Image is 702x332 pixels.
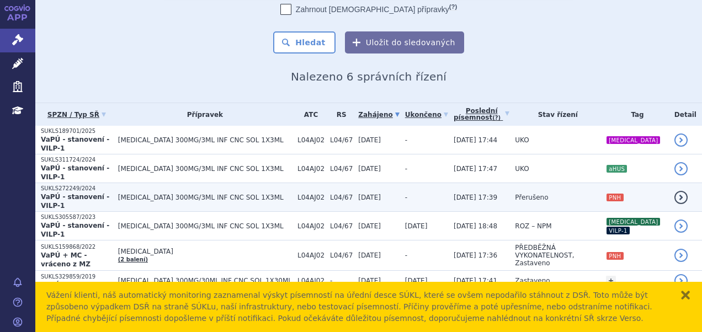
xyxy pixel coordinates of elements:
[454,277,497,285] span: [DATE] 17:41
[674,249,688,262] a: detail
[118,222,292,230] span: [MEDICAL_DATA] 300MG/3ML INF CNC SOL 1X3ML
[297,165,325,173] span: L04AJ02
[680,290,691,301] button: zavřít
[297,194,325,201] span: L04AJ02
[509,103,600,126] th: Stav řízení
[330,165,353,173] span: L04/67
[607,165,627,173] i: aHUS
[607,227,630,234] i: VILP-1
[297,251,325,259] span: L04AJ02
[41,251,91,268] strong: VaPÚ + MC - vráceno z MZ
[405,277,428,285] span: [DATE]
[515,244,574,267] span: PŘEDBĚŽNÁ VYKONATELNOST, Zastaveno
[607,136,660,144] i: [MEDICAL_DATA]
[449,3,457,10] abbr: (?)
[492,115,501,121] abbr: (?)
[454,165,497,173] span: [DATE] 17:47
[358,251,381,259] span: [DATE]
[273,31,336,53] button: Hledat
[118,194,292,201] span: [MEDICAL_DATA] 300MG/3ML INF CNC SOL 1X3ML
[118,248,292,255] span: [MEDICAL_DATA]
[41,107,113,122] a: SPZN / Typ SŘ
[297,136,325,144] span: L04AJ02
[358,136,381,144] span: [DATE]
[669,103,702,126] th: Detail
[280,4,457,15] label: Zahrnout [DEMOGRAPHIC_DATA] přípravky
[41,213,113,221] p: SUKLS305587/2023
[358,194,381,201] span: [DATE]
[325,103,353,126] th: RS
[330,222,353,230] span: L04/67
[674,162,688,175] a: detail
[454,251,497,259] span: [DATE] 17:36
[41,156,113,164] p: SUKLS311724/2024
[345,31,464,53] button: Uložit do sledovaných
[405,107,448,122] a: Ukončeno
[118,136,292,144] span: [MEDICAL_DATA] 300MG/3ML INF CNC SOL 1X3ML
[674,219,688,233] a: detail
[41,243,113,251] p: SUKLS159868/2022
[291,70,446,83] span: Nalezeno 6 správních řízení
[297,277,325,285] span: L04AJ02
[515,277,550,285] span: Zastaveno
[515,222,551,230] span: ROZ – NPM
[405,222,428,230] span: [DATE]
[454,194,497,201] span: [DATE] 17:39
[330,277,353,285] span: -
[358,107,399,122] a: Zahájeno
[113,103,292,126] th: Přípravek
[674,133,688,147] a: detail
[41,222,109,238] strong: VaPÚ - stanovení - VILP-1
[46,290,669,324] div: Vážení klienti, náš automatický monitoring zaznamenal výskyt písemností na úřední desce SÚKL, kte...
[292,103,325,126] th: ATC
[358,277,381,285] span: [DATE]
[41,136,109,152] strong: VaPÚ - stanovení - VILP-1
[118,277,292,285] span: [MEDICAL_DATA] 300MG/30ML INF CNC SOL 1X30ML
[41,127,113,135] p: SUKLS189701/2025
[330,194,353,201] span: L04/67
[405,136,407,144] span: -
[515,136,529,144] span: UKO
[330,251,353,259] span: L04/67
[358,222,381,230] span: [DATE]
[674,274,688,287] a: detail
[515,194,548,201] span: Přerušeno
[607,218,660,226] i: [MEDICAL_DATA]
[405,251,407,259] span: -
[41,164,109,181] strong: VaPÚ - stanovení - VILP-1
[118,256,148,263] a: (2 balení)
[405,165,407,173] span: -
[454,136,497,144] span: [DATE] 17:44
[358,165,381,173] span: [DATE]
[118,165,292,173] span: [MEDICAL_DATA] 300MG/3ML INF CNC SOL 1X3ML
[41,193,109,210] strong: VaPÚ - stanovení - VILP-1
[330,136,353,144] span: L04/67
[674,191,688,204] a: detail
[405,194,407,201] span: -
[41,273,113,281] p: SUKLS329859/2019
[297,222,325,230] span: L04AJ02
[41,185,113,192] p: SUKLS272249/2024
[41,281,82,289] strong: VaPÚ + MC
[606,276,616,286] a: +
[600,103,669,126] th: Tag
[454,103,509,126] a: Poslednípísemnost(?)
[454,222,497,230] span: [DATE] 18:48
[515,165,529,173] span: UKO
